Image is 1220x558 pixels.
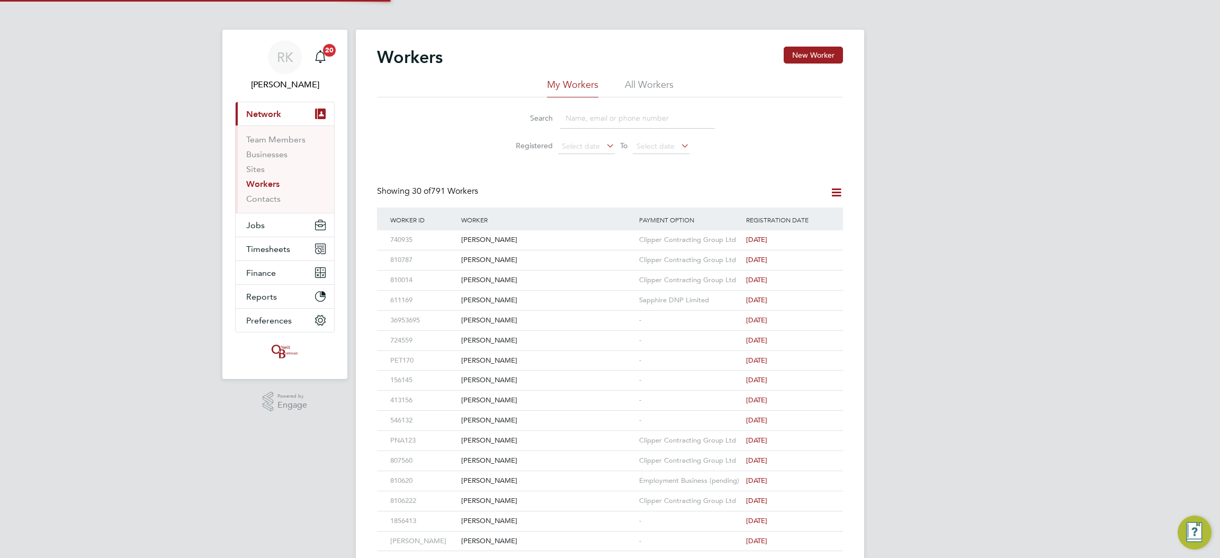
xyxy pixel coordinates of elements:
div: - [636,371,743,390]
div: Sapphire DNP Limited [636,291,743,310]
div: - [636,351,743,371]
span: 30 of [412,186,431,196]
div: 1856413 [388,511,459,531]
div: 36953695 [388,311,459,330]
label: Search [505,113,553,123]
div: [PERSON_NAME] [459,431,636,451]
div: - [636,391,743,410]
a: 36953695[PERSON_NAME]-[DATE] [388,310,832,319]
button: Finance [236,261,334,284]
div: [PERSON_NAME] [459,230,636,250]
div: Showing [377,186,480,197]
div: Clipper Contracting Group Ltd [636,491,743,511]
span: RK [277,50,293,64]
div: Clipper Contracting Group Ltd [636,230,743,250]
a: PNA123[PERSON_NAME]Clipper Contracting Group Ltd[DATE] [388,430,832,439]
div: [PERSON_NAME] [459,532,636,551]
span: [DATE] [746,456,767,465]
a: 1856413[PERSON_NAME]-[DATE] [388,511,832,520]
span: Reece Kershaw [235,78,335,91]
div: 156145 [388,371,459,390]
a: [PERSON_NAME][PERSON_NAME]-[DATE] [388,531,832,540]
a: 740935[PERSON_NAME]Clipper Contracting Group Ltd[DATE] [388,230,832,239]
span: [DATE] [746,416,767,425]
div: 810620 [388,471,459,491]
div: - [636,532,743,551]
div: [PERSON_NAME] [459,451,636,471]
div: 8106222 [388,491,459,511]
div: - [636,511,743,531]
nav: Main navigation [222,30,347,379]
div: [PERSON_NAME] [388,532,459,551]
span: [DATE] [746,255,767,264]
div: [PERSON_NAME] [459,411,636,430]
div: - [636,311,743,330]
div: [PERSON_NAME] [459,311,636,330]
a: PET170[PERSON_NAME]-[DATE] [388,350,832,359]
span: [DATE] [746,375,767,384]
span: 791 Workers [412,186,478,196]
span: [DATE] [746,356,767,365]
span: 20 [323,44,336,57]
div: PET170 [388,351,459,371]
img: oneillandbrennan-logo-retina.png [270,343,300,360]
button: New Worker [784,47,843,64]
button: Preferences [236,309,334,332]
div: Payment Option [636,208,743,232]
div: - [636,331,743,350]
div: 807560 [388,451,459,471]
span: Timesheets [246,244,290,254]
a: 20 [310,40,331,74]
a: Workers [246,179,280,189]
div: Network [236,125,334,213]
div: [PERSON_NAME] [459,250,636,270]
span: Select date [562,141,600,151]
div: 810787 [388,250,459,270]
a: Sites [246,164,265,174]
div: Clipper Contracting Group Ltd [636,451,743,471]
a: RK[PERSON_NAME] [235,40,335,91]
div: [PERSON_NAME] [459,511,636,531]
a: Team Members [246,134,306,145]
span: Select date [636,141,675,151]
li: All Workers [625,78,674,97]
div: [PERSON_NAME] [459,351,636,371]
div: [PERSON_NAME] [459,291,636,310]
div: [PERSON_NAME] [459,471,636,491]
span: [DATE] [746,516,767,525]
a: 810787[PERSON_NAME]Clipper Contracting Group Ltd[DATE] [388,250,832,259]
div: 810014 [388,271,459,290]
div: [PERSON_NAME] [459,331,636,350]
button: Engage Resource Center [1178,516,1212,550]
span: Preferences [246,316,292,326]
span: Finance [246,268,276,278]
button: Timesheets [236,237,334,260]
div: [PERSON_NAME] [459,271,636,290]
div: Clipper Contracting Group Ltd [636,250,743,270]
div: 413156 [388,391,459,410]
a: Go to home page [235,343,335,360]
a: 810620[PERSON_NAME]Employment Business (pending)[DATE] [388,471,832,480]
button: Jobs [236,213,334,237]
a: 611169[PERSON_NAME]Sapphire DNP Limited[DATE] [388,290,832,299]
a: 8106222[PERSON_NAME]Clipper Contracting Group Ltd[DATE] [388,491,832,500]
span: [DATE] [746,395,767,404]
a: Contacts [246,194,281,204]
a: 156145[PERSON_NAME]-[DATE] [388,370,832,379]
span: To [617,139,631,152]
div: Clipper Contracting Group Ltd [636,271,743,290]
div: Employment Business (pending) [636,471,743,491]
a: Powered byEngage [263,392,308,412]
div: Registration Date [743,208,832,232]
a: 546132[PERSON_NAME]-[DATE] [388,410,832,419]
span: [DATE] [746,275,767,284]
span: [DATE] [746,536,767,545]
a: 724559[PERSON_NAME]-[DATE] [388,330,832,339]
span: [DATE] [746,316,767,325]
span: [DATE] [746,295,767,304]
span: [DATE] [746,476,767,485]
div: [PERSON_NAME] [459,371,636,390]
span: [DATE] [746,235,767,244]
button: Reports [236,285,334,308]
div: 724559 [388,331,459,350]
